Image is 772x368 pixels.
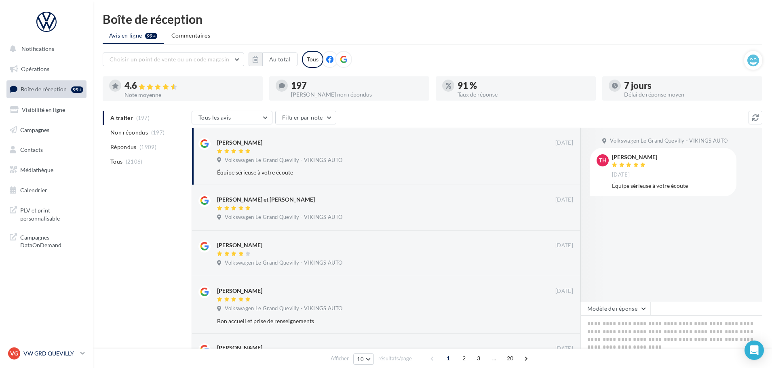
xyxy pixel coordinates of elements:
a: Visibilité en ligne [5,101,88,118]
a: VG VW GRD QUEVILLY [6,346,86,361]
span: [DATE] [555,242,573,249]
span: 1 [442,352,455,365]
button: Au total [249,53,297,66]
span: (1909) [139,144,156,150]
span: 20 [504,352,517,365]
a: PLV et print personnalisable [5,202,88,225]
span: Volkswagen Le Grand Quevilly - VIKINGS AUTO [225,157,342,164]
div: Tous [302,51,323,68]
div: 99+ [71,86,83,93]
button: Choisir un point de vente ou un code magasin [103,53,244,66]
button: Notifications [5,40,85,57]
div: Équipe sérieuse à votre écoute [612,182,730,190]
span: Répondus [110,143,137,151]
div: Bon accueil et prise de renseignements [217,317,521,325]
div: [PERSON_NAME] et [PERSON_NAME] [217,196,315,204]
span: Contacts [20,146,43,153]
div: [PERSON_NAME] [217,139,262,147]
a: Campagnes [5,122,88,139]
span: Tous [110,158,122,166]
a: Opérations [5,61,88,78]
div: Délai de réponse moyen [624,92,756,97]
span: ... [488,352,501,365]
div: Taux de réponse [458,92,589,97]
span: Visibilité en ligne [22,106,65,113]
span: Médiathèque [20,166,53,173]
div: 4.6 [124,81,256,90]
span: Volkswagen Le Grand Quevilly - VIKINGS AUTO [225,214,342,221]
a: Campagnes DataOnDemand [5,229,88,252]
a: Contacts [5,141,88,158]
button: Tous les avis [192,111,272,124]
span: [DATE] [555,345,573,352]
div: [PERSON_NAME] [217,241,262,249]
span: Choisir un point de vente ou un code magasin [110,56,229,63]
span: VG [10,349,18,357]
span: Commentaires [171,32,210,40]
span: Calendrier [20,187,47,193]
span: [DATE] [612,171,630,179]
span: Campagnes [20,126,49,133]
span: 10 [357,356,364,362]
span: [DATE] [555,196,573,204]
a: Calendrier [5,182,88,199]
div: Open Intercom Messenger [745,341,764,360]
div: [PERSON_NAME] [217,344,262,352]
div: [PERSON_NAME] [612,154,657,160]
button: Modèle de réponse [580,302,651,315]
span: Volkswagen Le Grand Quevilly - VIKINGS AUTO [610,137,728,145]
span: Notifications [21,45,54,52]
span: [DATE] [555,288,573,295]
span: Campagnes DataOnDemand [20,232,83,249]
button: Au total [262,53,297,66]
span: (197) [151,129,165,136]
div: [PERSON_NAME] non répondus [291,92,423,97]
a: Boîte de réception99+ [5,80,88,98]
span: [DATE] [555,139,573,147]
p: VW GRD QUEVILLY [23,349,77,357]
div: Note moyenne [124,92,256,98]
span: Volkswagen Le Grand Quevilly - VIKINGS AUTO [225,259,342,267]
span: Non répondus [110,128,148,137]
div: [PERSON_NAME] [217,287,262,295]
span: 3 [472,352,485,365]
span: Boîte de réception [21,86,67,93]
span: résultats/page [378,355,412,362]
div: Boîte de réception [103,13,762,25]
span: Afficher [331,355,349,362]
a: Médiathèque [5,162,88,179]
button: 10 [353,353,374,365]
div: 91 % [458,81,589,90]
span: Opérations [21,65,49,72]
span: PLV et print personnalisable [20,205,83,222]
button: Filtrer par note [275,111,336,124]
div: Équipe sérieuse à votre écoute [217,168,521,177]
span: Tous les avis [198,114,231,121]
div: 197 [291,81,423,90]
span: (2106) [126,158,143,165]
span: Volkswagen Le Grand Quevilly - VIKINGS AUTO [225,305,342,312]
span: TH [599,156,607,164]
div: 7 jours [624,81,756,90]
span: 2 [458,352,470,365]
